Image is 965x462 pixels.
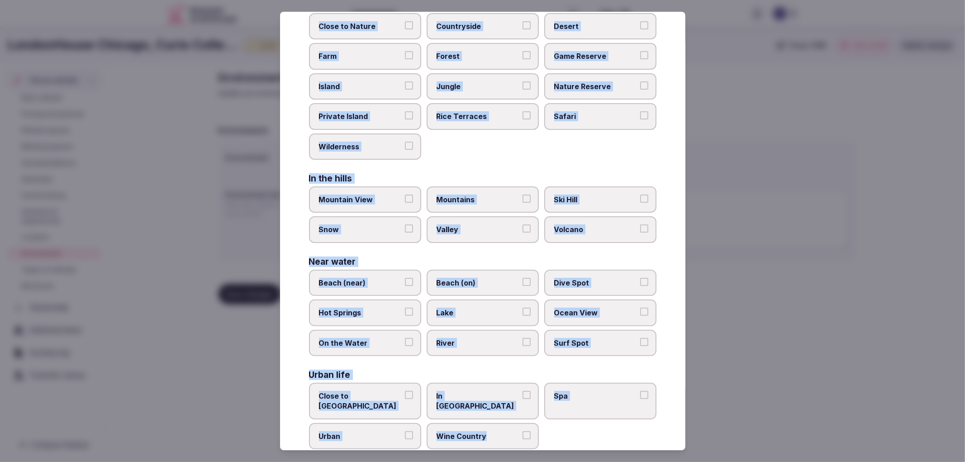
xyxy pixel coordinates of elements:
span: Hot Springs [319,308,402,318]
button: Ski Hill [640,195,648,203]
span: Mountain View [319,195,402,205]
button: Nature Reserve [640,81,648,90]
button: Game Reserve [640,52,648,60]
h3: Urban life [309,371,351,379]
span: Mountains [437,195,520,205]
span: Safari [554,111,637,121]
button: Forest [523,52,531,60]
span: Close to [GEOGRAPHIC_DATA] [319,391,402,411]
span: Spa [554,391,637,401]
span: Island [319,81,402,91]
h3: Near water [309,257,356,266]
span: River [437,338,520,348]
span: Dive Spot [554,278,637,288]
span: Private Island [319,111,402,121]
button: Valley [523,224,531,233]
span: Nature Reserve [554,81,637,91]
button: In [GEOGRAPHIC_DATA] [523,391,531,399]
span: Desert [554,21,637,31]
span: Wilderness [319,142,402,152]
button: Close to Nature [405,21,413,29]
button: Farm [405,52,413,60]
span: Surf Spot [554,338,637,348]
span: Lake [437,308,520,318]
button: Ocean View [640,308,648,316]
button: Mountains [523,195,531,203]
span: Rice Terraces [437,111,520,121]
button: Beach (near) [405,278,413,286]
span: Farm [319,52,402,62]
span: Forest [437,52,520,62]
h3: In the hills [309,174,352,183]
button: Beach (on) [523,278,531,286]
button: Volcano [640,224,648,233]
button: Private Island [405,111,413,119]
span: Jungle [437,81,520,91]
button: Urban [405,431,413,439]
span: Wine Country [437,431,520,441]
button: Wine Country [523,431,531,439]
span: Game Reserve [554,52,637,62]
button: Dive Spot [640,278,648,286]
span: Snow [319,224,402,234]
button: On the Water [405,338,413,346]
button: Wilderness [405,142,413,150]
button: Hot Springs [405,308,413,316]
button: Lake [523,308,531,316]
button: Jungle [523,81,531,90]
span: Valley [437,224,520,234]
button: River [523,338,531,346]
span: In [GEOGRAPHIC_DATA] [437,391,520,411]
button: Island [405,81,413,90]
button: Mountain View [405,195,413,203]
button: Countryside [523,21,531,29]
span: Close to Nature [319,21,402,31]
button: Close to [GEOGRAPHIC_DATA] [405,391,413,399]
span: Ski Hill [554,195,637,205]
span: Beach (on) [437,278,520,288]
span: Volcano [554,224,637,234]
button: Snow [405,224,413,233]
span: On the Water [319,338,402,348]
button: Desert [640,21,648,29]
button: Safari [640,111,648,119]
button: Spa [640,391,648,399]
span: Beach (near) [319,278,402,288]
span: Ocean View [554,308,637,318]
span: Countryside [437,21,520,31]
button: Rice Terraces [523,111,531,119]
span: Urban [319,431,402,441]
button: Surf Spot [640,338,648,346]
